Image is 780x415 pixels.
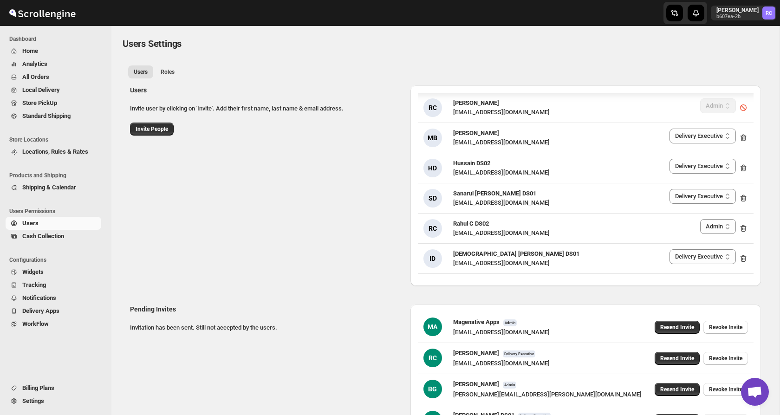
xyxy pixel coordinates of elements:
span: Billing Plans [22,384,54,391]
img: ScrollEngine [7,1,77,25]
a: Open chat [741,378,769,406]
button: Resend Invite [655,321,700,334]
p: [PERSON_NAME] [716,6,759,14]
button: Tracking [6,279,101,292]
span: Settings [22,397,44,404]
button: Resend Invite [655,383,700,396]
div: [EMAIL_ADDRESS][DOMAIN_NAME] [453,259,579,268]
button: Notifications [6,292,101,305]
div: [PERSON_NAME][EMAIL_ADDRESS][PERSON_NAME][DOMAIN_NAME] [453,390,642,399]
div: RC [423,98,442,117]
span: Notifications [22,294,56,301]
div: RC [423,349,442,367]
span: Resend Invite [660,324,694,331]
button: Billing Plans [6,382,101,395]
button: All Orders [6,71,101,84]
span: Shipping & Calendar [22,184,76,191]
h2: Users [130,85,403,95]
button: Settings [6,395,101,408]
span: [PERSON_NAME] [453,350,499,357]
span: Revoke Invite [709,324,742,331]
span: Home [22,47,38,54]
span: [PERSON_NAME] [453,99,499,106]
span: [PERSON_NAME] [453,381,499,388]
span: Admin [503,319,517,326]
span: Invite People [136,125,168,133]
button: Shipping & Calendar [6,181,101,194]
span: Store PickUp [22,99,57,106]
span: [DEMOGRAPHIC_DATA] [PERSON_NAME] DS01 [453,250,579,257]
button: Analytics [6,58,101,71]
button: Home [6,45,101,58]
button: Users [6,217,101,230]
span: Resend Invite [660,355,694,362]
button: User menu [711,6,776,20]
span: Standard Shipping [22,112,71,119]
span: Rahul Chopra [762,6,775,19]
button: Delivery Apps [6,305,101,318]
div: [EMAIL_ADDRESS][DOMAIN_NAME] [453,138,550,147]
span: Revoke Invite [709,355,742,362]
div: [EMAIL_ADDRESS][DOMAIN_NAME] [453,168,550,177]
button: Revoke Invite [703,321,748,334]
button: Cash Collection [6,230,101,243]
span: Delivery Executive [503,350,535,357]
span: Cash Collection [22,233,64,240]
span: Resend Invite [660,386,694,393]
span: Tracking [22,281,46,288]
span: All Orders [22,73,49,80]
span: Hussain DS02 [453,160,490,167]
span: Local Delivery [22,86,60,93]
span: Locations, Rules & Rates [22,148,88,155]
p: b607ea-2b [716,14,759,19]
text: RC [766,10,772,16]
div: BG [423,380,442,398]
span: Delivery Apps [22,307,59,314]
span: Users Settings [123,38,182,49]
span: Users [134,68,148,76]
button: WorkFlow [6,318,101,331]
div: [EMAIL_ADDRESS][DOMAIN_NAME] [453,359,550,368]
span: WorkFlow [22,320,49,327]
span: Configurations [9,256,105,264]
span: Analytics [22,60,47,67]
button: Resend Invite [655,352,700,365]
p: Invite user by clicking on 'Invite'. Add their first name, last name & email address. [130,104,403,113]
h2: Pending Invites [130,305,403,314]
button: Widgets [6,266,101,279]
span: Dashboard [9,35,105,43]
span: Revoke Invite [709,386,742,393]
span: Rahul C DS02 [453,220,489,227]
button: Invite People [130,123,174,136]
div: SD [423,189,442,207]
div: [EMAIL_ADDRESS][DOMAIN_NAME] [453,228,550,238]
span: Users Permissions [9,207,105,215]
div: [EMAIL_ADDRESS][DOMAIN_NAME] [453,108,550,117]
div: RC [423,219,442,238]
p: Invitation has been sent. Still not accepted by the users. [130,323,403,332]
div: [EMAIL_ADDRESS][DOMAIN_NAME] [453,328,550,337]
button: Locations, Rules & Rates [6,145,101,158]
div: MA [423,318,442,336]
span: Store Locations [9,136,105,143]
span: Magenative Apps [453,318,500,325]
span: Sanarul [PERSON_NAME] DS01 [453,190,536,197]
button: Revoke Invite [703,383,748,396]
div: HD [423,159,442,177]
div: ID [423,249,442,268]
span: Users [22,220,39,227]
button: All customers [128,65,153,78]
span: Widgets [22,268,44,275]
button: Revoke Invite [703,352,748,365]
span: Products and Shipping [9,172,105,179]
span: Admin [503,382,516,389]
span: [PERSON_NAME] [453,130,499,136]
div: MB [423,129,442,147]
span: Roles [161,68,175,76]
div: [EMAIL_ADDRESS][DOMAIN_NAME] [453,198,550,207]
